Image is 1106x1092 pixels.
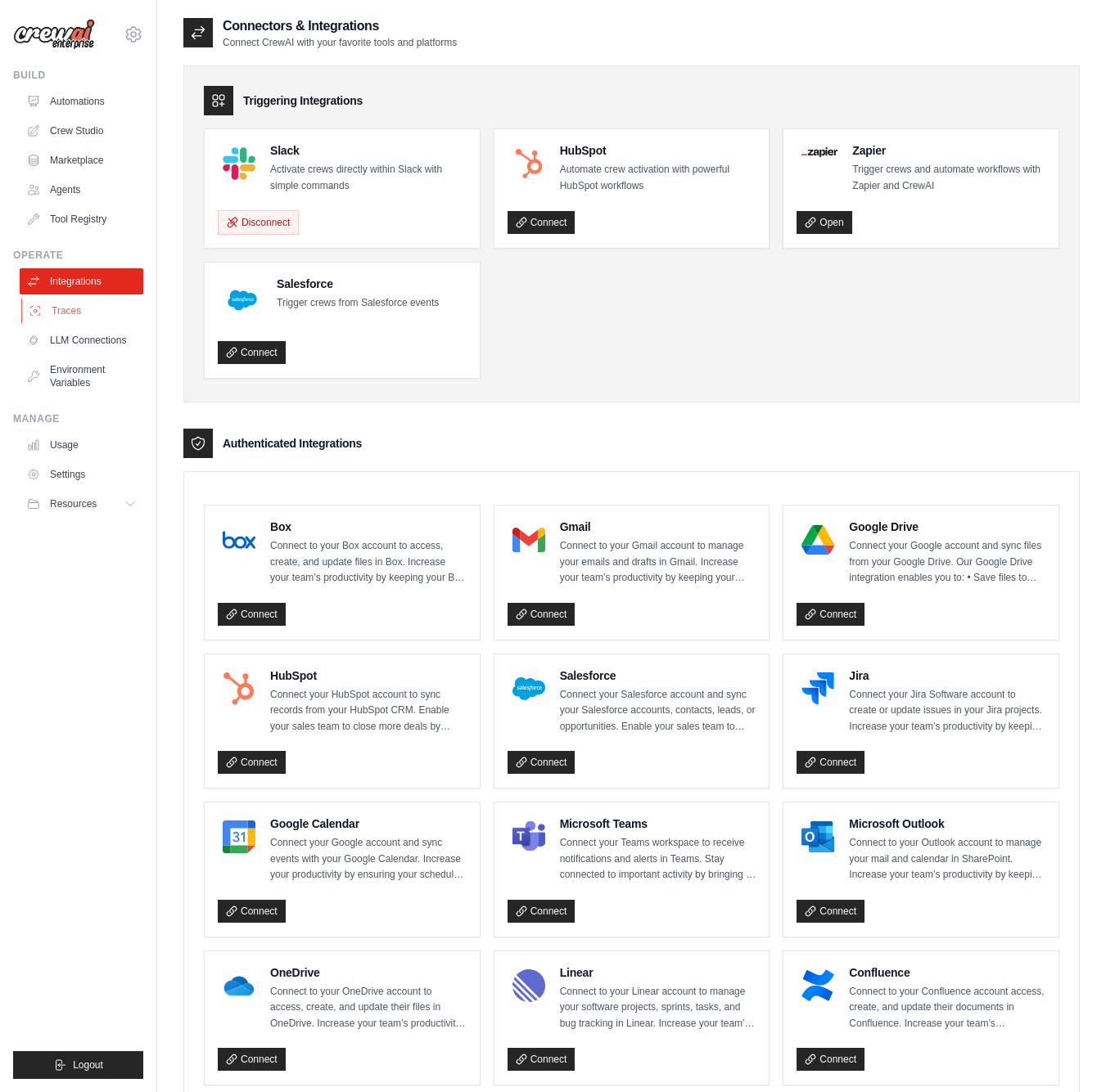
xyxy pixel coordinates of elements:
[560,142,756,159] h4: HubSpot
[218,751,286,774] a: Connect
[849,984,1045,1032] p: Connect to your Confluence account access, create, and update their documents in Confluence. Incr...
[849,538,1045,586] p: Connect your Google account and sync files from your Google Drive. Our Google Drive integration e...
[218,1048,286,1071] a: Connect
[508,751,576,774] a: Connect
[849,835,1045,883] p: Connect to your Outlook account to manage your mail and calendar in SharePoint. Increase your tea...
[13,69,143,82] div: Build
[20,491,143,517] button: Resources
[270,519,467,535] h4: Box
[218,210,299,235] button: Disconnect
[223,820,255,853] img: Google Calendar Logo
[801,820,834,853] img: Microsoft Outlook Logo
[218,341,286,364] a: Connect
[849,816,1045,832] h4: Microsoft Outlook
[223,969,255,1002] img: OneDrive Logo
[243,92,363,109] h3: Triggering Integrations
[508,900,576,923] a: Connect
[270,538,467,586] p: Connect to your Box account to access, create, and update files in Box. Increase your team’s prod...
[20,432,143,458] a: Usage
[512,820,545,853] img: Microsoft Teams Logo
[20,357,143,396] a: Environment Variables
[223,435,362,452] h3: Authenticated Integrations
[20,177,143,203] a: Agents
[560,519,756,535] h4: Gmail
[849,687,1045,735] p: Connect your Jira Software account to create or update issues in your Jira projects. Increase you...
[218,603,286,626] a: Connect
[270,667,467,684] h4: HubSpot
[849,964,1045,981] h4: Confluence
[560,687,756,735] p: Connect your Salesforce account and sync your Salesforce accounts, contacts, leads, or opportunit...
[849,519,1045,535] h4: Google Drive
[20,88,143,115] a: Automations
[50,497,97,510] span: Resources
[270,162,467,194] p: Activate crews directly within Slack with simple commands
[223,36,457,49] p: Connect CrewAI with your favorite tools and platforms
[801,969,834,1002] img: Confluence Logo
[270,984,467,1032] p: Connect to your OneDrive account to access, create, and update their files in OneDrive. Increase ...
[270,816,467,832] h4: Google Calendar
[21,298,145,324] a: Traces
[801,147,837,157] img: Zapier Logo
[512,524,545,556] img: Gmail Logo
[797,603,864,626] a: Connect
[508,211,576,234] a: Connect
[801,524,834,556] img: Google Drive Logo
[223,147,255,180] img: Slack Logo
[223,16,457,36] h2: Connectors & Integrations
[20,206,143,232] a: Tool Registry
[560,984,756,1032] p: Connect to your Linear account to manage your software projects, sprints, tasks, and bug tracking...
[270,687,467,735] p: Connect your HubSpot account to sync records from your HubSpot CRM. Enable your sales team to clo...
[852,162,1045,194] p: Trigger crews and automate workflows with Zapier and CrewAI
[512,969,545,1002] img: Linear Logo
[218,900,286,923] a: Connect
[512,672,545,705] img: Salesforce Logo
[560,835,756,883] p: Connect your Teams workspace to receive notifications and alerts in Teams. Stay connected to impo...
[20,118,143,144] a: Crew Studio
[508,1048,576,1071] a: Connect
[797,211,851,234] a: Open
[20,327,143,353] a: LLM Connections
[13,19,95,50] img: Logo
[223,672,255,705] img: HubSpot Logo
[560,964,756,981] h4: Linear
[223,281,262,320] img: Salesforce Logo
[277,276,439,292] h4: Salesforce
[20,268,143,294] a: Integrations
[270,142,467,159] h4: Slack
[277,295,439,312] p: Trigger crews from Salesforce events
[13,412,143,425] div: Manage
[801,672,834,705] img: Jira Logo
[13,249,143,262] div: Operate
[13,1051,143,1079] button: Logout
[20,461,143,488] a: Settings
[20,147,143,173] a: Marketplace
[223,524,255,556] img: Box Logo
[270,964,467,981] h4: OneDrive
[852,142,1045,159] h4: Zapier
[797,1048,864,1071] a: Connect
[797,900,864,923] a: Connect
[560,162,756,194] p: Automate crew activation with powerful HubSpot workflows
[560,816,756,832] h4: Microsoft Teams
[849,667,1045,684] h4: Jira
[270,835,467,883] p: Connect your Google account and sync events with your Google Calendar. Increase your productivity...
[508,603,576,626] a: Connect
[73,1058,103,1072] span: Logout
[797,751,864,774] a: Connect
[560,538,756,586] p: Connect to your Gmail account to manage your emails and drafts in Gmail. Increase your team’s pro...
[512,147,545,180] img: HubSpot Logo
[560,667,756,684] h4: Salesforce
